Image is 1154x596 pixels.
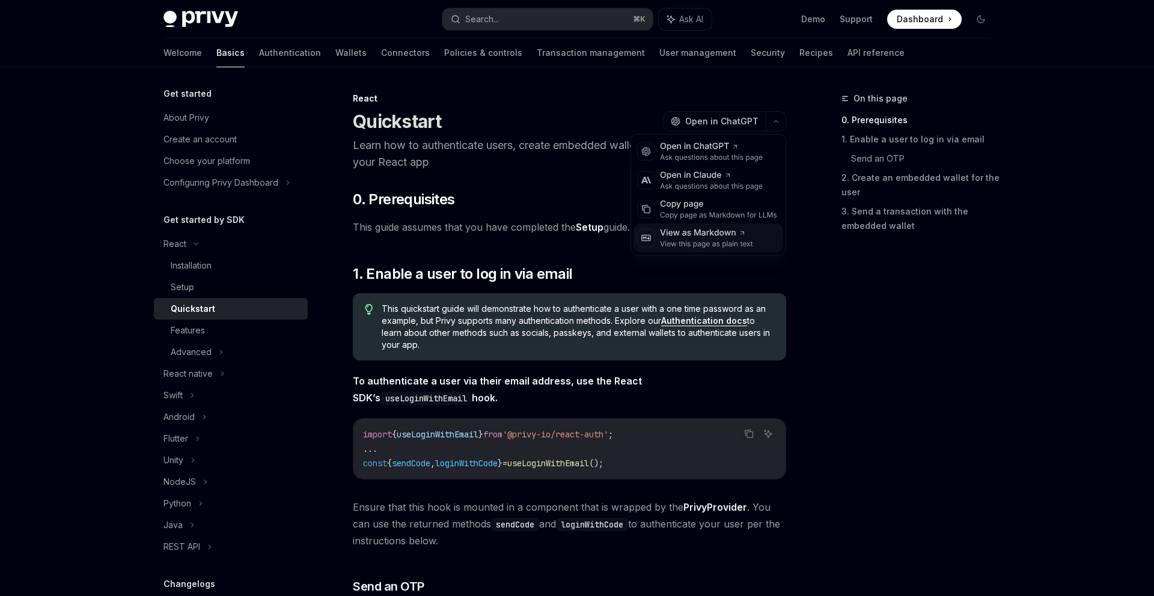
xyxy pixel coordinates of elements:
[589,458,603,469] span: ();
[353,499,786,549] span: Ensure that this hook is mounted in a component that is wrapped by the . You can use the returned...
[502,429,608,440] span: '@privy-io/react-auth'
[841,111,1000,130] a: 0. Prerequisites
[971,10,991,29] button: Toggle dark mode
[171,345,212,359] div: Advanced
[353,375,642,404] strong: To authenticate a user via their email address, use the React SDK’s hook.
[171,302,215,316] div: Quickstart
[163,38,202,67] a: Welcome
[163,518,183,532] div: Java
[660,198,777,210] div: Copy page
[363,458,387,469] span: const
[660,153,763,162] div: Ask questions about this page
[660,210,777,220] div: Copy page as Markdown for LLMs
[163,132,237,147] div: Create an account
[163,154,250,168] div: Choose your platform
[171,280,194,294] div: Setup
[353,219,786,236] span: This guide assumes that you have completed the guide.
[660,169,763,181] div: Open in Claude
[163,366,213,381] div: React native
[163,431,188,446] div: Flutter
[163,388,183,403] div: Swift
[685,115,759,127] span: Open in ChatGPT
[660,227,753,239] div: View as Markdown
[851,149,1000,168] a: Send an OTP
[163,237,186,251] div: React
[163,111,209,125] div: About Privy
[491,518,539,531] code: sendCode
[660,239,753,249] div: View this page as plain text
[576,221,603,234] a: Setup
[154,107,308,129] a: About Privy
[171,323,205,338] div: Features
[741,426,757,442] button: Copy the contents from the code block
[154,276,308,298] a: Setup
[660,141,763,153] div: Open in ChatGPT
[444,38,522,67] a: Policies & controls
[216,38,245,67] a: Basics
[353,111,442,132] h1: Quickstart
[799,38,833,67] a: Recipes
[353,137,786,171] p: Learn how to authenticate users, create embedded wallets, and send transactions in your React app
[397,429,478,440] span: useLoginWithEmail
[841,202,1000,236] a: 3. Send a transaction with the embedded wallet
[154,150,308,172] a: Choose your platform
[381,38,430,67] a: Connectors
[633,14,646,24] span: ⌘ K
[556,518,628,531] code: loginWithCode
[760,426,776,442] button: Ask AI
[353,578,424,595] span: Send an OTP
[363,443,377,454] span: ...
[483,429,502,440] span: from
[841,168,1000,202] a: 2. Create an embedded wallet for the user
[841,130,1000,149] a: 1. Enable a user to log in via email
[335,38,367,67] a: Wallets
[847,38,905,67] a: API reference
[498,458,502,469] span: }
[887,10,962,29] a: Dashboard
[163,175,278,190] div: Configuring Privy Dashboard
[154,320,308,341] a: Features
[465,12,499,26] div: Search...
[259,38,321,67] a: Authentication
[392,458,430,469] span: sendCode
[154,129,308,150] a: Create an account
[442,8,653,30] button: Search...⌘K
[163,496,191,511] div: Python
[478,429,483,440] span: }
[363,429,392,440] span: import
[897,13,943,25] span: Dashboard
[502,458,507,469] span: =
[154,298,308,320] a: Quickstart
[663,111,766,132] button: Open in ChatGPT
[163,11,238,28] img: dark logo
[801,13,825,25] a: Demo
[840,13,873,25] a: Support
[163,87,212,101] h5: Get started
[659,8,712,30] button: Ask AI
[353,93,786,105] div: React
[853,91,908,106] span: On this page
[163,213,245,227] h5: Get started by SDK
[660,181,763,191] div: Ask questions about this page
[537,38,645,67] a: Transaction management
[163,475,196,489] div: NodeJS
[659,38,736,67] a: User management
[353,190,454,209] span: 0. Prerequisites
[365,304,373,315] svg: Tip
[382,303,774,351] span: This quickstart guide will demonstrate how to authenticate a user with a one time password as an ...
[163,577,215,591] h5: Changelogs
[163,540,200,554] div: REST API
[507,458,589,469] span: useLoginWithEmail
[435,458,498,469] span: loginWithCode
[430,458,435,469] span: ,
[171,258,212,273] div: Installation
[387,458,392,469] span: {
[392,429,397,440] span: {
[661,315,747,326] a: Authentication docs
[154,255,308,276] a: Installation
[608,429,613,440] span: ;
[380,392,472,405] code: useLoginWithEmail
[751,38,785,67] a: Security
[683,501,747,514] a: PrivyProvider
[163,453,183,467] div: Unity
